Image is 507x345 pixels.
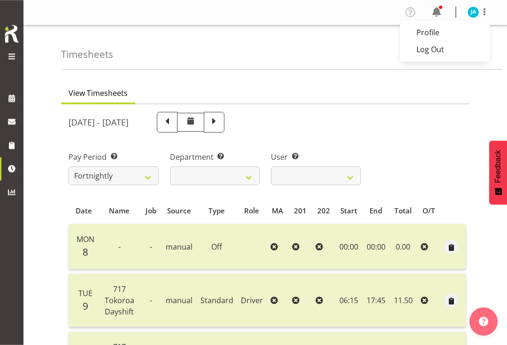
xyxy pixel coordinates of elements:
[272,205,283,216] span: MA
[2,24,21,44] img: Rosterit icon logo
[150,242,152,252] span: -
[317,205,330,216] span: 202
[61,49,113,60] h4: Timesheets
[294,205,307,216] span: 201
[105,284,134,317] span: 717 Tokoroa Dayshift
[197,224,237,269] td: Off
[146,205,156,216] span: Job
[394,205,412,216] span: Total
[197,274,237,327] td: Standard
[271,151,361,163] label: User
[167,205,191,216] span: Source
[335,274,363,327] td: 06:15
[422,205,435,216] span: O/T
[150,295,152,306] span: -
[166,295,192,306] span: manual
[340,205,357,216] span: Start
[83,299,88,313] span: 9
[389,224,417,269] td: 0.00
[69,87,128,99] span: View Timesheets
[363,224,389,269] td: 00:00
[363,274,389,327] td: 17:45
[389,274,417,327] td: 11.50
[166,242,192,252] span: manual
[468,7,479,18] img: jeff-anderson10294.jpg
[244,205,259,216] span: Role
[479,317,488,326] img: help-xxl-2.png
[69,117,129,127] h5: [DATE] - [DATE]
[489,141,507,204] button: Feedback - Show survey
[241,295,263,306] span: Driver
[76,205,92,216] span: Date
[77,234,94,244] span: Mon
[170,151,260,163] label: Department
[208,205,225,216] span: Type
[118,242,121,252] span: -
[109,205,130,216] span: Name
[78,288,92,298] span: Tue
[335,224,363,269] td: 00:00
[494,150,502,183] span: Feedback
[69,151,159,163] label: Pay Period
[400,41,490,58] a: Log Out
[83,245,88,259] span: 8
[369,205,382,216] span: End
[400,24,490,41] a: Profile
